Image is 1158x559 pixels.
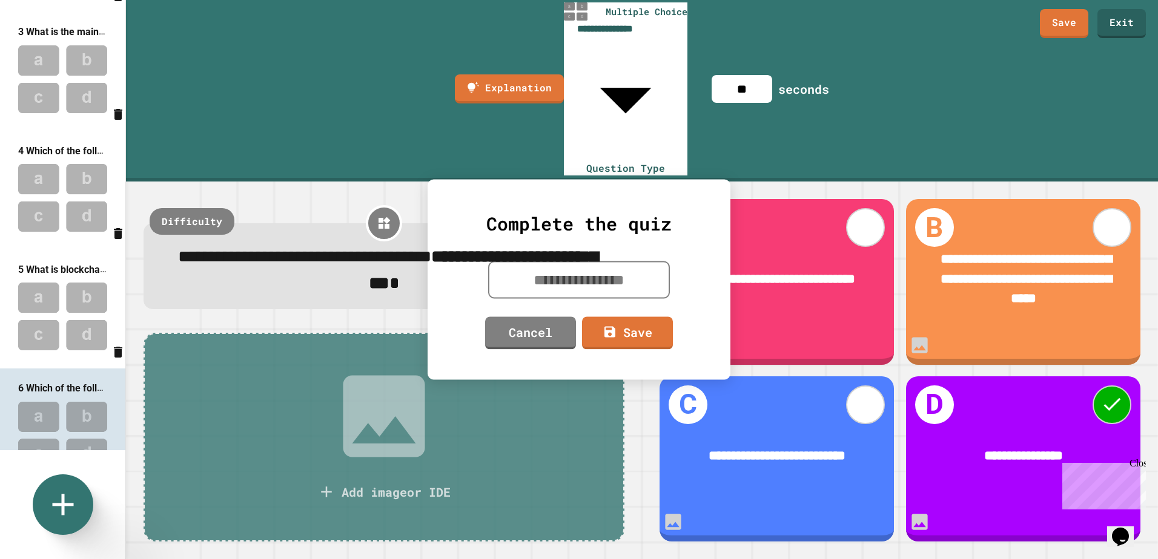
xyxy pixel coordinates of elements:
[458,210,700,237] div: Complete the quiz
[606,5,687,19] span: Multiple Choice
[111,221,125,244] button: Delete question
[150,208,234,235] div: Difficulty
[18,25,236,38] span: 3 What is the main advantage of edge computing?
[1107,511,1146,547] iframe: chat widget
[564,2,588,21] img: multiple-choice-thumbnail.png
[342,483,451,501] div: Add image or IDE
[5,5,84,77] div: Chat with us now!Close
[669,385,707,424] h1: C
[915,208,954,247] h1: B
[1097,9,1146,38] a: Exit
[582,317,673,350] a: Save
[1057,458,1146,509] iframe: chat widget
[915,385,954,424] h1: D
[18,382,313,394] span: 6 Which of the following is a potential real-world use of blockchain?
[18,145,297,157] span: 4 Which of the following is an example of extended reality (XR)?
[111,102,125,125] button: Delete question
[586,162,665,174] span: Question Type
[778,80,829,98] div: seconds
[18,263,241,275] span: 5 What is blockchain technology mainly known for?
[485,317,576,350] a: Cancel
[455,74,564,103] a: Explanation
[1040,9,1088,38] a: Save
[111,339,125,362] button: Delete question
